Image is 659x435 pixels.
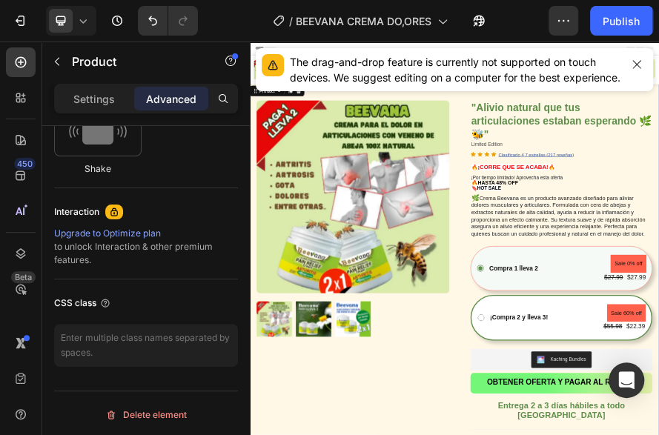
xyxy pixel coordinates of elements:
[72,53,198,70] p: Product
[342,61,410,72] span: Add new variant
[342,46,574,74] p: Setup options like colors, sizes with product variant.
[11,271,36,283] div: Beta
[54,205,99,219] div: Interaction
[138,6,198,36] div: Undo/Redo
[73,91,115,107] p: Settings
[423,61,464,72] span: sync data
[290,54,620,85] div: The drag-and-drop feature is currently not supported on touch devices. We suggest editing on a co...
[481,332,499,348] strong: 🌿
[146,91,196,107] p: Advanced
[19,101,58,114] div: Product
[296,13,431,29] span: BEEVANA CREMA DO,ORES
[289,13,293,29] span: /
[609,362,644,398] div: Open Intercom Messenger
[14,158,36,170] div: 450
[590,6,652,36] button: Publish
[481,267,495,279] strong: 🔥
[254,52,294,72] div: $27.99
[69,118,127,145] img: animation-image
[85,162,111,176] span: Shake
[481,301,583,313] strong: 🔥HASTA 48% OFF
[481,312,546,324] span: 🔖
[494,312,546,324] strong: HOT SALE
[54,227,238,267] div: to unlock Interaction & other premium features.
[603,13,640,29] div: Publish
[250,41,659,435] iframe: Design area
[54,296,111,310] div: CSS class
[495,266,649,280] strong: ¡CORRE QUE SE ACABA!
[54,403,238,427] button: Delete element
[481,218,549,230] span: Limited Edition
[410,61,464,72] span: or
[54,227,238,240] div: Upgrade to Optimize plan
[105,406,187,424] div: Delete element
